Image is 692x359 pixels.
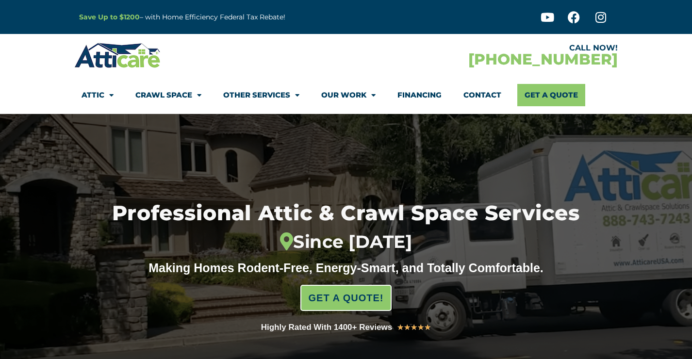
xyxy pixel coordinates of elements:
[411,321,417,334] i: ★
[346,44,618,52] div: CALL NOW!
[79,12,394,23] p: – with Home Efficiency Federal Tax Rebate!
[417,321,424,334] i: ★
[64,203,627,252] h1: Professional Attic & Crawl Space Services
[397,321,404,334] i: ★
[135,84,201,106] a: Crawl Space
[82,84,610,106] nav: Menu
[424,321,431,334] i: ★
[321,84,376,106] a: Our Work
[517,84,585,106] a: Get A Quote
[79,13,140,21] a: Save Up to $1200
[463,84,501,106] a: Contact
[82,84,114,106] a: Attic
[261,321,393,334] div: Highly Rated With 1400+ Reviews
[397,321,431,334] div: 5/5
[309,288,384,308] span: GET A QUOTE!
[300,285,392,311] a: GET A QUOTE!
[404,321,411,334] i: ★
[397,84,442,106] a: Financing
[130,261,562,275] div: Making Homes Rodent-Free, Energy-Smart, and Totally Comfortable.
[64,231,627,252] div: Since [DATE]
[223,84,299,106] a: Other Services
